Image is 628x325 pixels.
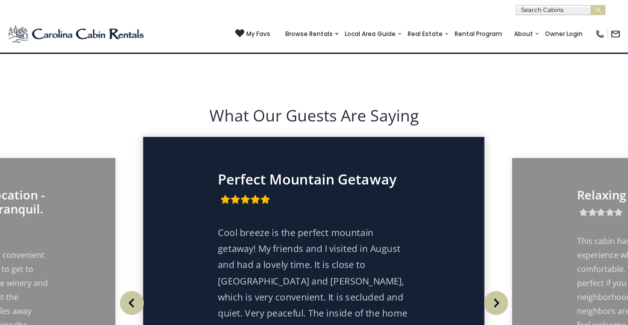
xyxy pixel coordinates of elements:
[280,27,338,41] a: Browse Rentals
[509,27,538,41] a: About
[450,27,507,41] a: Rental Program
[403,27,448,41] a: Real Estate
[120,291,144,315] img: arrow
[25,104,603,127] h2: What Our Guests Are Saying
[218,171,410,187] p: Perfect Mountain Getaway
[595,29,605,39] img: phone-regular-black.png
[340,27,401,41] a: Local Area Guide
[7,24,146,44] img: Blue-2.png
[235,29,270,39] a: My Favs
[484,291,508,315] img: arrow
[540,27,588,41] a: Owner Login
[246,29,270,38] span: My Favs
[611,29,621,39] img: mail-regular-black.png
